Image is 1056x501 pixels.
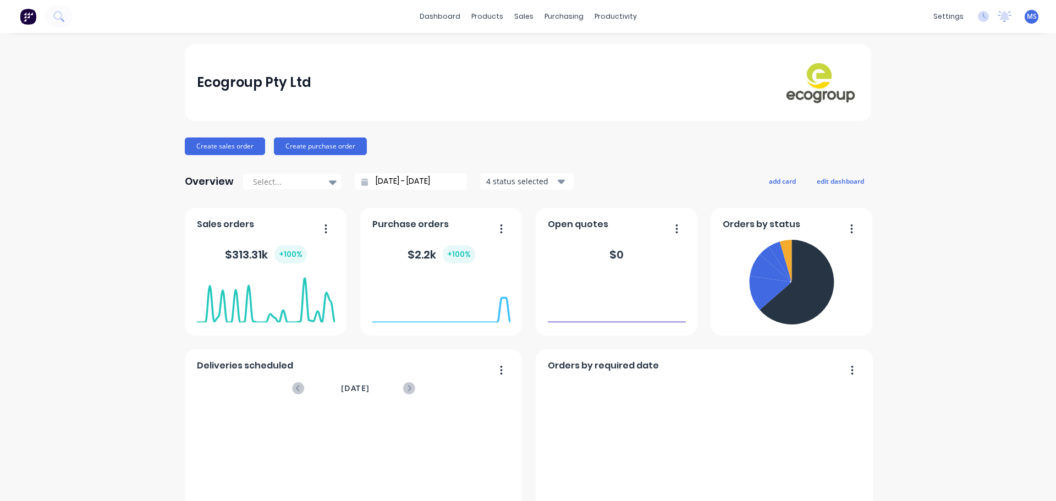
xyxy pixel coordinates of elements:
[185,137,265,155] button: Create sales order
[408,245,475,263] div: $ 2.2k
[1027,12,1037,21] span: MS
[509,8,539,25] div: sales
[414,8,466,25] a: dashboard
[762,174,803,188] button: add card
[274,137,367,155] button: Create purchase order
[548,218,608,231] span: Open quotes
[589,8,642,25] div: productivity
[20,8,36,25] img: Factory
[197,71,311,93] div: Ecogroup Pty Ltd
[225,245,307,263] div: $ 313.31k
[372,218,449,231] span: Purchase orders
[480,173,574,190] button: 4 status selected
[810,174,871,188] button: edit dashboard
[723,218,800,231] span: Orders by status
[443,245,475,263] div: + 100 %
[274,245,307,263] div: + 100 %
[466,8,509,25] div: products
[197,218,254,231] span: Sales orders
[185,170,234,192] div: Overview
[609,246,624,263] div: $ 0
[341,382,370,394] span: [DATE]
[486,175,555,187] div: 4 status selected
[928,8,969,25] div: settings
[539,8,589,25] div: purchasing
[782,60,859,104] img: Ecogroup Pty Ltd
